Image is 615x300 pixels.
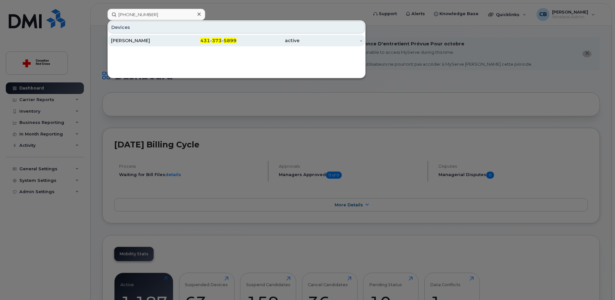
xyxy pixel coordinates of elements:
[299,37,362,44] div: -
[111,37,174,44] div: [PERSON_NAME]
[174,37,237,44] div: - -
[212,38,222,43] span: 373
[108,35,365,46] a: [PERSON_NAME]431-373-5899active-
[237,37,299,44] div: active
[224,38,237,43] span: 5899
[108,21,365,33] div: Devices
[200,38,210,43] span: 431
